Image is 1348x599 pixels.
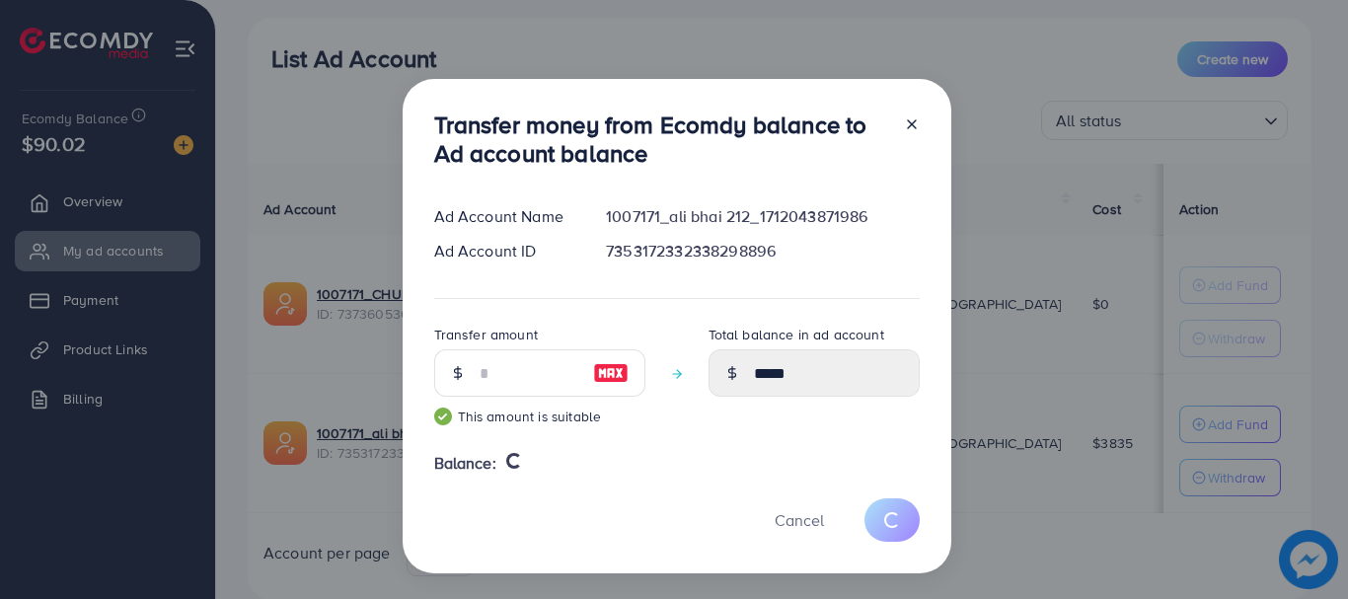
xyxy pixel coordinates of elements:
img: image [593,361,629,385]
div: 1007171_ali bhai 212_1712043871986 [590,205,935,228]
label: Total balance in ad account [709,325,884,344]
label: Transfer amount [434,325,538,344]
div: 7353172332338298896 [590,240,935,262]
span: Cancel [775,509,824,531]
div: Ad Account Name [418,205,591,228]
h3: Transfer money from Ecomdy balance to Ad account balance [434,111,888,168]
img: guide [434,408,452,425]
div: Ad Account ID [418,240,591,262]
small: This amount is suitable [434,407,645,426]
button: Cancel [750,498,849,541]
span: Balance: [434,452,496,475]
